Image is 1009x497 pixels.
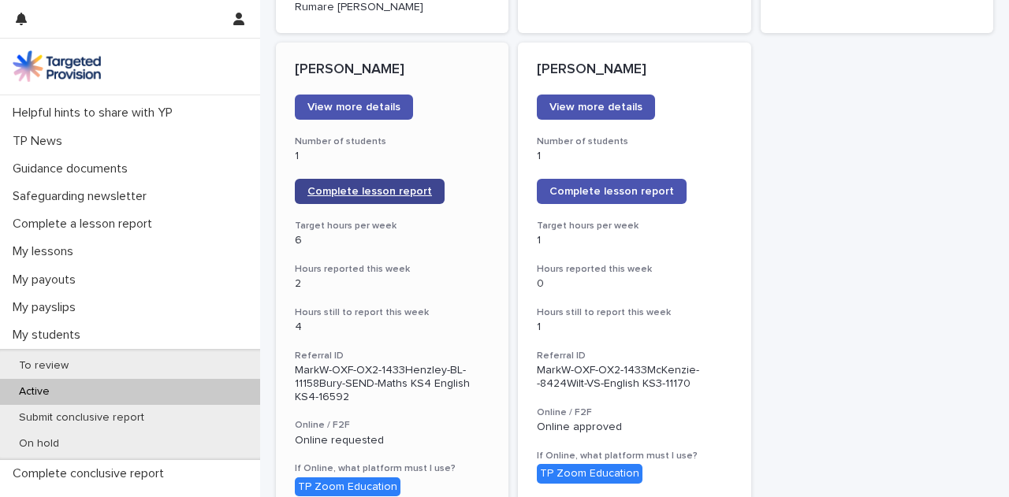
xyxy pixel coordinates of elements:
[295,364,490,403] p: MarkW-OXF-OX2-1433Henzley-BL-11158Bury-SEND-Maths KS4 English KS4-16592
[6,161,140,176] p: Guidance documents
[6,359,81,373] p: To review
[537,135,732,148] h3: Number of students
[295,135,490,148] h3: Number of students
[295,434,490,447] p: Online requested
[537,364,732,391] p: MarkW-OXF-OX2-1433McKenzie--8424Wilt-VS-English KS3-11170
[6,244,86,259] p: My lessons
[13,50,101,82] img: M5nRWzHhSzIhMunXDL62
[6,106,185,121] p: Helpful hints to share with YP
[537,464,642,484] div: TP Zoom Education
[295,220,490,232] h3: Target hours per week
[295,263,490,276] h3: Hours reported this week
[6,273,88,287] p: My payouts
[295,234,490,247] p: 6
[6,300,88,315] p: My payslips
[6,385,62,399] p: Active
[537,220,732,232] h3: Target hours per week
[295,95,413,120] a: View more details
[537,350,732,362] h3: Referral ID
[537,95,655,120] a: View more details
[537,61,732,79] p: [PERSON_NAME]
[537,263,732,276] h3: Hours reported this week
[295,61,490,79] p: [PERSON_NAME]
[295,419,490,432] h3: Online / F2F
[295,150,490,163] p: 1
[295,350,490,362] h3: Referral ID
[295,306,490,319] h3: Hours still to report this week
[6,189,159,204] p: Safeguarding newsletter
[307,186,432,197] span: Complete lesson report
[6,328,93,343] p: My students
[295,277,490,291] p: 2
[6,466,177,481] p: Complete conclusive report
[6,437,72,451] p: On hold
[537,277,732,291] p: 0
[295,321,490,334] p: 4
[537,406,732,419] h3: Online / F2F
[537,179,687,204] a: Complete lesson report
[537,306,732,319] h3: Hours still to report this week
[307,102,400,113] span: View more details
[295,462,490,475] h3: If Online, what platform must I use?
[6,217,165,232] p: Complete a lesson report
[537,150,732,163] p: 1
[537,421,732,434] p: Online approved
[549,186,674,197] span: Complete lesson report
[6,411,157,425] p: Submit conclusive report
[295,477,400,497] div: TP Zoom Education
[6,134,75,149] p: TP News
[295,179,445,204] a: Complete lesson report
[537,321,732,334] p: 1
[537,450,732,462] h3: If Online, what platform must I use?
[295,1,490,14] p: Rumare [PERSON_NAME]
[549,102,642,113] span: View more details
[537,234,732,247] p: 1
